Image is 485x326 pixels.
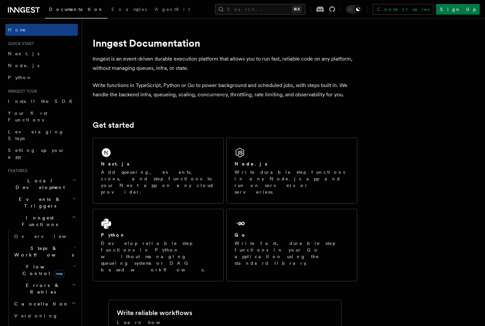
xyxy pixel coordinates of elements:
[5,177,72,191] span: Local Development
[12,298,78,310] button: Cancellation
[45,2,108,19] a: Documentation
[235,240,349,266] p: Write fast, durable step functions in your Go application using the standard library.
[12,263,73,277] span: Flow Control
[151,2,194,18] a: AgentKit
[111,7,147,12] span: Examples
[101,161,129,167] h2: Next.js
[373,4,433,15] a: Contact sales
[8,99,76,104] span: Install the SDK
[226,209,357,281] a: GoWrite fast, durable step functions in your Go application using the standard library.
[5,107,78,126] a: Your first Functions
[93,209,224,281] a: PythonDevelop reliable step functions in Python without managing queueing systems or DAG based wo...
[8,129,64,141] span: Leveraging Steps
[93,54,357,73] p: Inngest is an event-driven durable execution platform that allows you to run fast, reliable code ...
[8,148,65,160] span: Setting up your app
[5,193,78,212] button: Events & Triggers
[5,175,78,193] button: Local Development
[235,161,267,167] h2: Node.js
[14,313,58,318] span: Versioning
[101,240,215,273] p: Develop reliable step functions in Python without managing queueing systems or DAG based workflows.
[49,7,104,12] span: Documentation
[5,48,78,60] a: Next.js
[5,214,71,228] span: Inngest Functions
[12,301,69,307] span: Cancellation
[5,126,78,144] a: Leveraging Steps
[93,120,134,130] a: Get started
[5,212,78,230] button: Inngest Functions
[54,270,65,277] span: new
[12,230,78,242] a: Overview
[12,261,78,279] button: Flow Controlnew
[12,279,78,298] button: Errors & Retries
[436,4,480,15] a: Sign Up
[5,168,27,173] span: Features
[12,245,74,258] span: Steps & Workflows
[5,71,78,83] a: Python
[12,310,78,322] a: Versioning
[215,4,305,15] button: Search...⌘K
[14,234,82,239] span: Overview
[93,81,357,99] p: Write functions in TypeScript, Python or Go to power background and scheduled jobs, with steps bu...
[5,41,34,46] span: Quick start
[8,63,39,68] span: Node.js
[235,169,349,195] p: Write durable step functions in any Node.js app and run on servers or serverless.
[5,24,78,36] a: Home
[5,89,37,94] span: Inngest tour
[5,60,78,71] a: Node.js
[155,7,190,12] span: AgentKit
[5,95,78,107] a: Install the SDK
[8,26,26,33] span: Home
[8,75,32,80] span: Python
[5,196,72,209] span: Events & Triggers
[117,308,192,317] h2: Write reliable workflows
[93,138,224,204] a: Next.jsAdd queueing, events, crons, and step functions to your Next app on any cloud provider.
[93,37,357,49] h1: Inngest Documentation
[101,232,125,238] h2: Python
[5,144,78,163] a: Setting up your app
[226,138,357,204] a: Node.jsWrite durable step functions in any Node.js app and run on servers or serverless.
[8,51,39,56] span: Next.js
[12,242,78,261] button: Steps & Workflows
[235,232,246,238] h2: Go
[108,2,151,18] a: Examples
[12,282,72,295] span: Errors & Retries
[292,6,301,13] kbd: ⌘K
[346,5,362,13] button: Toggle dark mode
[101,169,215,195] p: Add queueing, events, crons, and step functions to your Next app on any cloud provider.
[8,111,47,122] span: Your first Functions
